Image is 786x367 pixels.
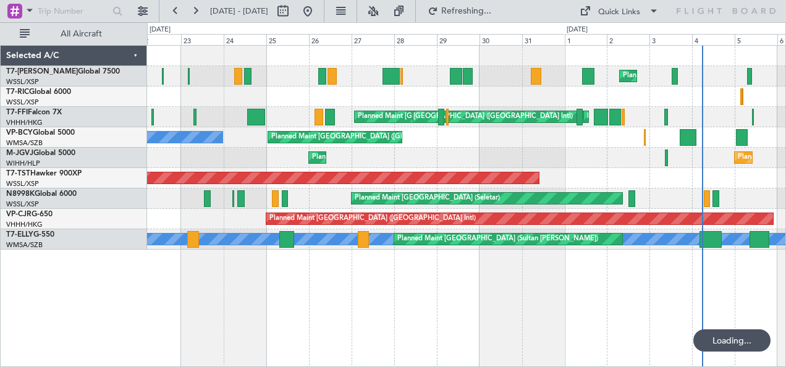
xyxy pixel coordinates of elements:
[358,108,564,126] div: Planned Maint [GEOGRAPHIC_DATA] ([GEOGRAPHIC_DATA] Intl)
[565,34,607,45] div: 1
[6,211,53,218] a: VP-CJRG-650
[355,189,500,208] div: Planned Maint [GEOGRAPHIC_DATA] (Seletar)
[6,129,33,137] span: VP-BCY
[573,1,665,21] button: Quick Links
[352,34,394,45] div: 27
[693,329,771,352] div: Loading...
[6,150,75,157] a: M-JGVJGlobal 5000
[6,88,71,96] a: T7-RICGlobal 6000
[422,1,496,21] button: Refreshing...
[480,34,522,45] div: 30
[210,6,268,17] span: [DATE] - [DATE]
[269,209,476,228] div: Planned Maint [GEOGRAPHIC_DATA] ([GEOGRAPHIC_DATA] Intl)
[224,34,266,45] div: 24
[623,67,745,85] div: Planned Maint Dubai (Al Maktoum Intl)
[6,231,33,238] span: T7-ELLY
[266,34,309,45] div: 25
[6,118,43,127] a: VHHH/HKG
[397,108,573,126] div: MEL [GEOGRAPHIC_DATA] ([GEOGRAPHIC_DATA] Intl)
[32,30,130,38] span: All Aircraft
[138,34,181,45] div: 22
[6,179,39,188] a: WSSL/XSP
[735,34,777,45] div: 5
[598,6,640,19] div: Quick Links
[649,34,692,45] div: 3
[6,159,40,168] a: WIHH/HLP
[6,170,82,177] a: T7-TSTHawker 900XP
[38,2,109,20] input: Trip Number
[6,138,43,148] a: WMSA/SZB
[567,25,588,35] div: [DATE]
[6,170,30,177] span: T7-TST
[692,34,735,45] div: 4
[309,34,352,45] div: 26
[181,34,224,45] div: 23
[312,148,466,167] div: Planned Maint [GEOGRAPHIC_DATA] (Halim Intl)
[6,88,29,96] span: T7-RIC
[6,240,43,250] a: WMSA/SZB
[6,190,35,198] span: N8998K
[607,34,649,45] div: 2
[397,230,598,248] div: Planned Maint [GEOGRAPHIC_DATA] (Sultan [PERSON_NAME])
[6,77,39,86] a: WSSL/XSP
[6,68,120,75] a: T7-[PERSON_NAME]Global 7500
[6,129,75,137] a: VP-BCYGlobal 5000
[6,109,62,116] a: T7-FFIFalcon 7X
[271,128,478,146] div: Planned Maint [GEOGRAPHIC_DATA] ([GEOGRAPHIC_DATA] Intl)
[6,190,77,198] a: N8998KGlobal 6000
[6,109,28,116] span: T7-FFI
[6,211,32,218] span: VP-CJR
[6,68,78,75] span: T7-[PERSON_NAME]
[522,34,565,45] div: 31
[6,150,33,157] span: M-JGVJ
[394,34,437,45] div: 28
[14,24,134,44] button: All Aircraft
[437,34,480,45] div: 29
[150,25,171,35] div: [DATE]
[6,231,54,238] a: T7-ELLYG-550
[6,220,43,229] a: VHHH/HKG
[6,200,39,209] a: WSSL/XSP
[441,7,492,15] span: Refreshing...
[6,98,39,107] a: WSSL/XSP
